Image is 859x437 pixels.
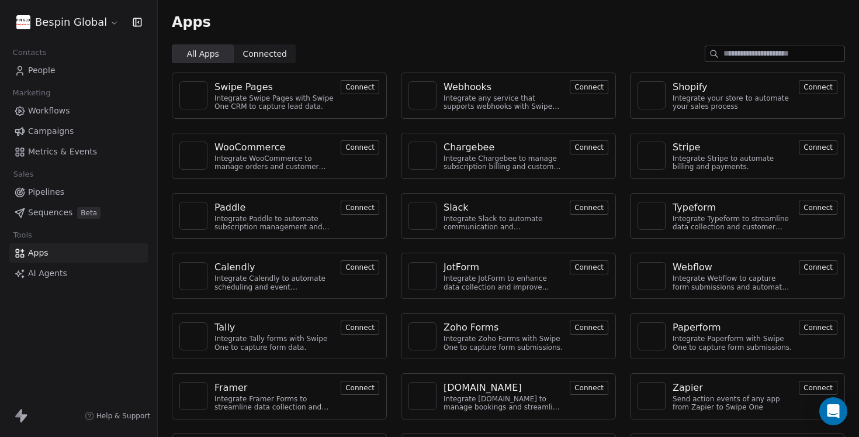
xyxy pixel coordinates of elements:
[214,80,273,94] div: Swipe Pages
[673,140,792,154] a: Stripe
[799,202,837,213] a: Connect
[673,201,716,215] div: Typeform
[638,202,666,230] a: NA
[414,147,431,164] img: NA
[179,142,207,170] a: NA
[28,105,70,117] span: Workflows
[214,215,334,232] div: Integrate Paddle to automate subscription management and customer engagement.
[673,321,721,335] div: Paperform
[444,140,494,154] div: Chargebee
[444,381,522,395] div: [DOMAIN_NAME]
[570,80,608,94] button: Connect
[673,80,792,94] a: Shopify
[341,140,379,154] button: Connect
[341,142,379,153] a: Connect
[673,381,792,395] a: Zapier
[214,274,334,291] div: Integrate Calendly to automate scheduling and event management.
[638,322,666,350] a: NA
[16,15,30,29] img: download.png
[28,64,56,77] span: People
[185,147,202,164] img: NA
[444,381,563,395] a: [DOMAIN_NAME]
[799,80,837,94] button: Connect
[172,13,211,31] span: Apps
[28,207,72,219] span: Sequences
[444,335,563,352] div: Integrate Zoho Forms with Swipe One to capture form submissions.
[408,142,437,170] a: NA
[444,140,563,154] a: Chargebee
[643,87,660,104] img: NA
[341,381,379,395] button: Connect
[570,381,608,395] button: Connect
[214,80,334,94] a: Swipe Pages
[444,274,563,291] div: Integrate JotForm to enhance data collection and improve customer engagement.
[799,382,837,393] a: Connect
[799,381,837,395] button: Connect
[444,154,563,171] div: Integrate Chargebee to manage subscription billing and customer data.
[214,154,334,171] div: Integrate WooCommerce to manage orders and customer data
[243,48,287,60] span: Connected
[414,387,431,405] img: NA
[673,395,792,412] div: Send action events of any app from Zapier to Swipe One
[214,381,247,395] div: Framer
[9,264,148,283] a: AI Agents
[643,328,660,345] img: NA
[570,322,608,333] a: Connect
[341,202,379,213] a: Connect
[214,140,334,154] a: WooCommerce
[444,260,479,274] div: JotForm
[414,267,431,285] img: NA
[408,202,437,230] a: NA
[28,125,74,137] span: Campaigns
[444,321,563,335] a: Zoho Forms
[179,322,207,350] a: NA
[8,44,51,61] span: Contacts
[9,183,148,202] a: Pipelines
[673,274,792,291] div: Integrate Webflow to capture form submissions and automate customer engagement.
[444,201,563,215] a: Slack
[638,382,666,410] a: NA
[9,101,148,121] a: Workflows
[414,207,431,225] img: NA
[799,321,837,335] button: Connect
[799,261,837,273] a: Connect
[444,201,468,215] div: Slack
[179,202,207,230] a: NA
[643,207,660,225] img: NA
[28,146,97,158] span: Metrics & Events
[214,381,334,395] a: Framer
[8,226,37,244] span: Tools
[673,260,792,274] a: Webflow
[444,260,563,274] a: JotForm
[643,147,660,164] img: NA
[185,387,202,405] img: NA
[9,243,148,263] a: Apps
[570,140,608,154] button: Connect
[408,262,437,290] a: NA
[28,267,67,280] span: AI Agents
[185,207,202,225] img: NA
[673,260,712,274] div: Webflow
[570,321,608,335] button: Connect
[179,81,207,109] a: NA
[9,142,148,161] a: Metrics & Events
[638,142,666,170] a: NA
[414,328,431,345] img: NA
[414,87,431,104] img: NA
[28,186,64,198] span: Pipelines
[570,202,608,213] a: Connect
[179,382,207,410] a: NA
[570,261,608,273] a: Connect
[673,201,792,215] a: Typeform
[799,81,837,92] a: Connect
[341,321,379,335] button: Connect
[214,260,334,274] a: Calendly
[14,12,122,32] button: Bespin Global
[214,140,285,154] div: WooCommerce
[444,321,498,335] div: Zoho Forms
[179,262,207,290] a: NA
[643,267,660,285] img: NA
[8,84,56,102] span: Marketing
[673,215,792,232] div: Integrate Typeform to streamline data collection and customer engagement.
[77,207,101,219] span: Beta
